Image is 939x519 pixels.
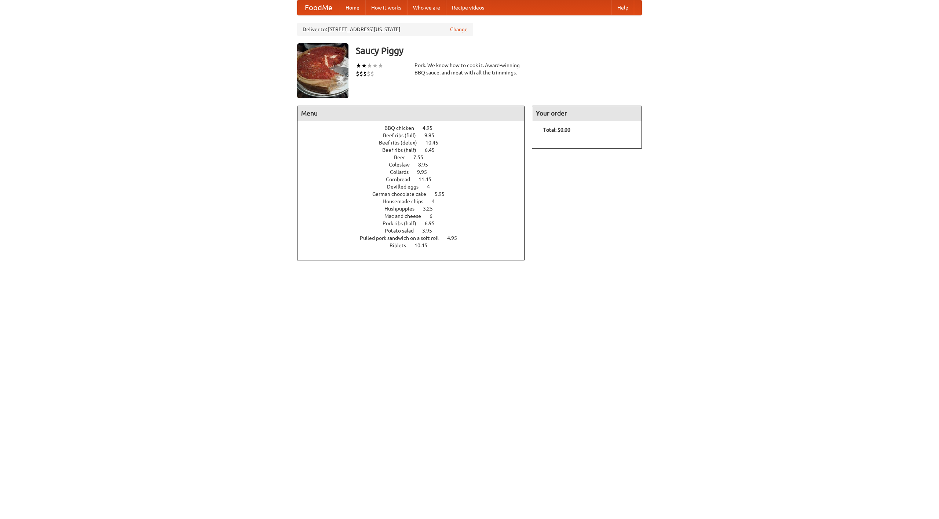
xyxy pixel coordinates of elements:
li: $ [356,70,359,78]
span: 6.45 [425,147,442,153]
span: 10.45 [414,242,435,248]
span: 6 [430,213,440,219]
a: German chocolate cake 5.95 [372,191,458,197]
a: Beef ribs (full) 9.95 [383,132,448,138]
li: $ [359,70,363,78]
li: $ [363,70,367,78]
a: Cornbread 11.45 [386,176,445,182]
span: 4 [427,184,437,190]
a: Recipe videos [446,0,490,15]
span: 4.95 [447,235,464,241]
span: 4.95 [423,125,440,131]
span: 9.95 [424,132,442,138]
span: Beef ribs (half) [382,147,424,153]
a: Riblets 10.45 [390,242,441,248]
a: Home [340,0,365,15]
span: 10.45 [425,140,446,146]
span: Collards [390,169,416,175]
span: Beef ribs (delux) [379,140,424,146]
span: 8.95 [418,162,435,168]
li: ★ [378,62,383,70]
li: ★ [356,62,361,70]
a: Devilled eggs 4 [387,184,443,190]
a: Hushpuppies 3.25 [384,206,446,212]
a: BBQ chicken 4.95 [384,125,446,131]
a: Beef ribs (half) 6.45 [382,147,448,153]
a: FoodMe [297,0,340,15]
a: Beef ribs (delux) 10.45 [379,140,452,146]
li: ★ [367,62,372,70]
span: Beer [394,154,412,160]
h4: Your order [532,106,642,121]
span: 4 [432,198,442,204]
span: 7.55 [413,154,431,160]
span: Beef ribs (full) [383,132,423,138]
span: Riblets [390,242,413,248]
span: 9.95 [417,169,434,175]
span: Hushpuppies [384,206,422,212]
li: $ [367,70,370,78]
li: $ [370,70,374,78]
span: Pulled pork sandwich on a soft roll [360,235,446,241]
a: Change [450,26,468,33]
a: Housemade chips 4 [383,198,448,204]
a: Collards 9.95 [390,169,441,175]
span: Cornbread [386,176,417,182]
div: Pork. We know how to cook it. Award-winning BBQ sauce, and meat with all the trimmings. [414,62,525,76]
span: 3.95 [422,228,439,234]
b: Total: $0.00 [543,127,570,133]
span: 11.45 [419,176,439,182]
a: Beer 7.55 [394,154,437,160]
span: 5.95 [435,191,452,197]
a: Mac and cheese 6 [384,213,446,219]
a: Help [611,0,634,15]
span: German chocolate cake [372,191,434,197]
a: Pulled pork sandwich on a soft roll 4.95 [360,235,471,241]
a: Pork ribs (half) 6.95 [383,220,448,226]
span: BBQ chicken [384,125,421,131]
span: Devilled eggs [387,184,426,190]
span: Housemade chips [383,198,431,204]
a: How it works [365,0,407,15]
h3: Saucy Piggy [356,43,642,58]
span: 3.25 [423,206,440,212]
span: 6.95 [425,220,442,226]
a: Who we are [407,0,446,15]
span: Coleslaw [389,162,417,168]
img: angular.jpg [297,43,348,98]
span: Pork ribs (half) [383,220,424,226]
span: Potato salad [385,228,421,234]
h4: Menu [297,106,524,121]
li: ★ [361,62,367,70]
a: Coleslaw 8.95 [389,162,442,168]
span: Mac and cheese [384,213,428,219]
li: ★ [372,62,378,70]
a: Potato salad 3.95 [385,228,446,234]
div: Deliver to: [STREET_ADDRESS][US_STATE] [297,23,473,36]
